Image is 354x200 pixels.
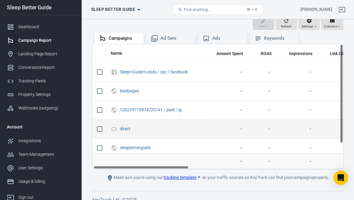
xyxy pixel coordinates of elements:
span: The number of times your ads were on screen. [281,50,312,57]
span: － [209,126,244,132]
a: User Settings [2,161,79,175]
span: Settings [302,24,313,29]
div: Open Intercom Messenger [334,171,348,185]
span: － [281,69,312,75]
span: The estimated total amount of money you've spent on your campaign, ad set or ad during its schedule. [216,50,244,57]
span: － [209,158,244,164]
span: ROAS [261,51,272,57]
a: Campaign Report [2,34,79,47]
span: － [253,145,272,151]
a: Conversions Report [2,61,79,74]
div: Property Settings [18,91,74,98]
a: 120229770874720741 / paid / ig [120,107,182,112]
span: － [322,107,350,113]
div: ⌘ + K [247,7,258,12]
span: The total return on ad spend [261,50,272,57]
div: Tracking Pixels [18,78,74,84]
svg: Unknown Facebook [111,69,117,76]
a: Team Management [2,148,79,161]
div: Campaigns [109,35,139,42]
svg: UTM & Web Traffic [111,144,117,152]
div: Campaign Report [18,37,74,44]
span: － [253,126,272,132]
span: － [322,145,350,151]
a: Property Settings [2,88,79,101]
a: Tracking Pixels [2,74,79,88]
span: The estimated total amount of money you've spent on your campaign, ad set or ad during its schedule. [209,50,244,57]
span: － [253,88,272,94]
span: － [281,126,312,132]
a: Usage & billing [2,175,79,188]
span: Impressions [289,51,312,57]
span: The total return on ad spend [253,50,272,57]
svg: Direct [111,125,117,133]
span: － [281,145,312,151]
span: Link Clicks [330,51,350,57]
svg: UTM & Web Traffic [111,106,117,114]
a: sleepbetterguide [120,145,151,150]
div: Landing Page Report [18,51,74,57]
a: Sleep+Guide+Leads / cpc / facebook [120,69,188,74]
span: － [209,88,244,94]
div: User Settings [18,165,74,171]
span: － [209,107,244,113]
span: The number of clicks on links within the ad that led to advertiser-specified destinations [330,50,350,57]
span: － [253,107,272,113]
span: － [281,88,312,94]
li: Account [2,120,79,134]
span: － [322,158,350,164]
span: － [322,88,350,94]
div: scrollable content [92,44,343,169]
a: direct [120,126,130,131]
div: Ads [212,35,242,42]
a: Landing Page Report [2,47,79,61]
a: leadpages [120,88,139,93]
span: Find anything... [184,7,211,12]
span: Refresh [281,24,292,29]
span: － [253,69,272,75]
span: － [209,145,244,151]
span: － [281,158,312,164]
span: Name [111,51,122,57]
button: Sleep Better Guide [89,4,142,15]
button: Columns [321,17,343,30]
div: Dashboard [18,24,74,30]
a: tracking template [163,174,201,181]
button: Refresh [275,17,297,30]
div: Account id: ssz0EPfR [300,6,332,13]
div: Team Management [18,151,74,158]
span: sleepbetterguide [120,146,151,150]
span: Amount Spent [216,51,244,57]
svg: UTM & Web Traffic [111,88,117,95]
span: The number of times your ads were on screen. [289,50,312,57]
div: Sleep Better Guide [2,5,79,10]
div: Usage & billing [18,178,74,185]
div: Make sure you're using our on your traffic sources so AnyTrack can find your campaigns properly. [92,174,343,181]
div: Ad Sets [160,35,191,42]
span: － [322,126,350,132]
div: Keywords [264,35,294,42]
span: － [253,158,272,164]
span: direct [120,127,131,131]
span: Columns [324,24,337,29]
span: The number of clicks on links within the ad that led to advertiser-specified destinations [322,50,350,57]
div: Webhooks (outgoing) [18,105,74,111]
button: Settings [298,17,320,30]
div: Integrations [18,138,74,144]
a: Sign out [335,2,349,17]
a: Dashboard [2,20,79,34]
span: － [209,69,244,75]
span: Name [111,51,130,57]
span: leadpages [120,89,140,93]
span: Sleep+Guide+Leads / cpc / facebook [120,70,189,74]
button: Find anything...⌘ + K [173,5,263,15]
span: － [281,107,312,113]
a: Webhooks (outgoing) [2,101,79,115]
span: － [322,69,350,75]
div: Conversions Report [18,64,74,71]
a: Integrations [2,134,79,148]
span: Sleep Better Guide [91,6,135,13]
